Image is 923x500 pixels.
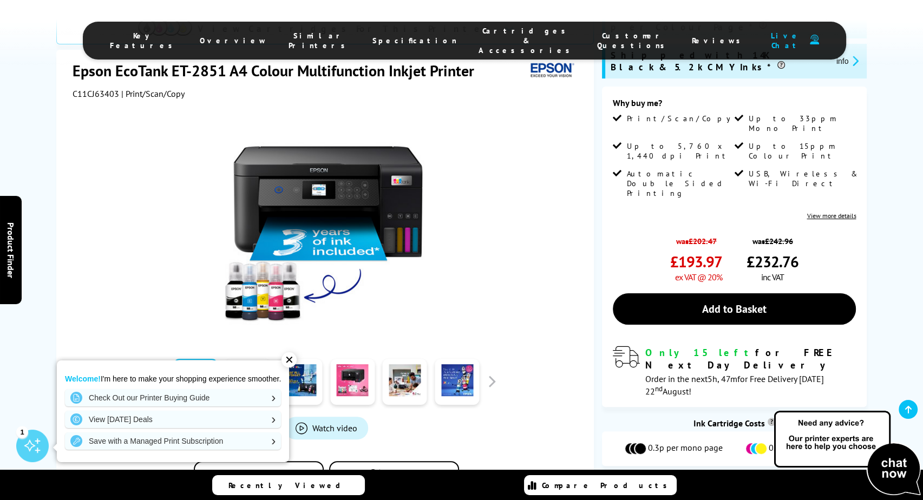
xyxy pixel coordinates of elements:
p: I'm here to make your shopping experience smoother. [65,374,281,384]
div: Why buy me? [613,97,856,114]
span: Up to 15ppm Colour Print [749,141,854,161]
span: Specification [372,36,457,45]
span: Up to 5,760 x 1,440 dpi Print [627,141,732,161]
span: C11CJ63403 [73,88,119,99]
span: Reviews [692,36,746,45]
div: ✕ [282,352,297,367]
a: View [DATE] Deals [65,411,281,428]
span: Automatic Double Sided Printing [627,169,732,198]
a: Product_All_Videos [285,417,368,439]
strike: £242.96 [765,236,793,246]
span: | Print/Scan/Copy [121,88,185,99]
span: Customer Questions [597,31,670,50]
span: USB, Wireless & Wi-Fi Direct [749,169,854,188]
span: 0.7p per colour page [769,442,845,455]
span: Overview [200,36,267,45]
img: Epson [526,61,576,81]
a: View more details [807,212,856,220]
a: Check Out our Printer Buying Guide [65,389,281,406]
div: for FREE Next Day Delivery [645,346,856,371]
span: 0.3p per mono page [648,442,723,455]
span: Only 15 left [645,346,755,359]
span: Print/Scan/Copy [627,114,738,123]
a: Compare Products [524,475,677,495]
span: Key Features [110,31,178,50]
a: Add to Basket [613,293,856,325]
img: Open Live Chat window [771,409,923,498]
span: Watch video [312,423,357,433]
span: 5h, 47m [708,373,737,384]
span: Live Chat [768,31,804,50]
span: Recently Viewed [228,481,351,490]
div: 1 [16,426,28,438]
span: Compare Products [542,481,673,490]
span: Up to 33ppm Mono Print [749,114,854,133]
button: In the Box [329,461,459,492]
img: Epson EcoTank ET-2851 [220,121,433,333]
span: Order in the next for Free Delivery [DATE] 22 August! [645,373,824,397]
div: modal_delivery [613,346,856,396]
strike: £202.47 [689,236,717,246]
span: £193.97 [670,252,722,272]
span: Similar Printers [289,31,351,50]
h1: Epson EcoTank ET-2851 A4 Colour Multifunction Inkjet Printer [73,61,485,81]
span: ex VAT @ 20% [675,272,722,282]
a: Recently Viewed [212,475,365,495]
a: Save with a Managed Print Subscription [65,432,281,450]
div: Ink Cartridge Costs [602,418,867,429]
span: £232.76 [747,252,798,272]
strong: Welcome! [65,374,101,383]
img: user-headset-duotone.svg [810,35,819,45]
span: was [747,231,798,246]
span: Product Finder [5,222,16,278]
span: Cartridges & Accessories [479,26,575,55]
span: was [670,231,722,246]
span: inc VAT [761,272,784,282]
sup: nd [655,384,663,393]
sup: Cost per page [768,418,776,426]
